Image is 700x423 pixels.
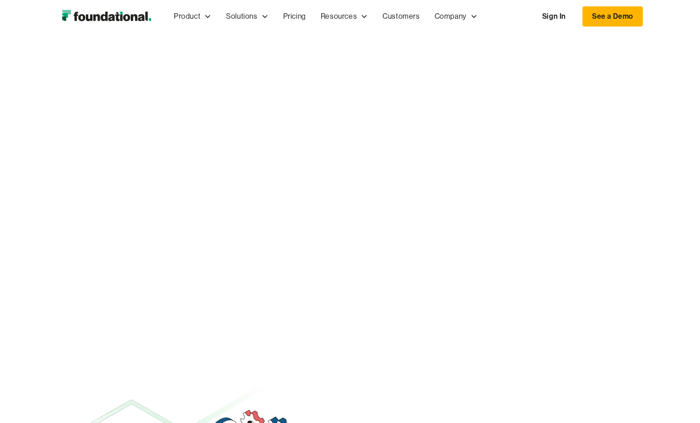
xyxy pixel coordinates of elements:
div: Product [174,11,200,22]
a: Sign In [533,7,575,26]
a: Pricing [276,1,313,32]
div: Resources [321,11,357,22]
img: Foundational Logo [57,7,156,26]
a: See a Demo [582,6,643,26]
div: Solutions [226,11,257,22]
div: Company [435,11,467,22]
a: Customers [375,1,427,32]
